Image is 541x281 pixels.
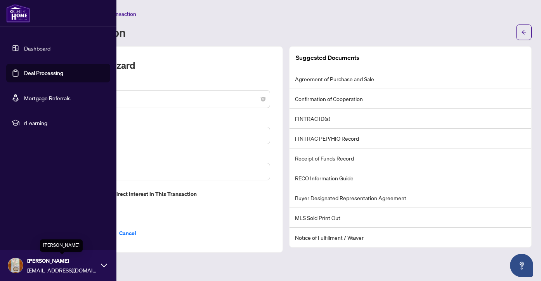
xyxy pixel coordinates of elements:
label: MLS ID [53,117,270,126]
span: close-circle [261,97,265,101]
li: RECO Information Guide [290,168,531,188]
img: Profile Icon [8,258,23,273]
span: rLearning [24,119,105,127]
a: Deal Processing [24,70,63,77]
div: [PERSON_NAME] [40,239,83,252]
li: FINTRAC ID(s) [290,109,531,129]
li: Buyer Designated Representation Agreement [290,188,531,208]
a: Mortgage Referrals [24,94,71,101]
li: Agreement of Purchase and Sale [290,69,531,89]
li: Notice of Fulfillment / Waiver [290,228,531,247]
li: Confirmation of Cooperation [290,89,531,109]
li: MLS Sold Print Out [290,208,531,228]
span: arrow-left [521,30,527,35]
label: Transaction Type [53,81,270,89]
span: [EMAIL_ADDRESS][DOMAIN_NAME] [27,266,97,274]
label: Do you have direct or indirect interest in this transaction [53,190,270,198]
li: Receipt of Funds Record [290,148,531,168]
article: Suggested Documents [296,53,359,63]
button: Cancel [113,227,142,240]
li: FINTRAC PEP/HIO Record [290,129,531,148]
span: Deal - Buy Side Sale [58,92,265,106]
span: Cancel [119,227,136,239]
label: Property Address [53,154,270,162]
a: Dashboard [24,45,50,52]
img: logo [6,4,30,23]
span: [PERSON_NAME] [27,257,97,265]
span: Add Transaction [97,10,136,17]
button: Open asap [510,254,533,277]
